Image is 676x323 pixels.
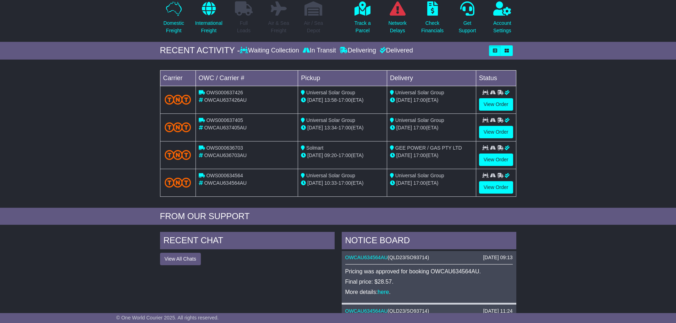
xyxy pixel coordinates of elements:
[204,125,247,130] span: OWCAU637405AU
[458,20,476,34] p: Get Support
[493,1,512,38] a: AccountSettings
[306,90,355,95] span: Universal Solar Group
[483,308,512,314] div: [DATE] 11:24
[342,232,516,251] div: NOTICE BOARD
[395,173,444,178] span: Universal Solar Group
[195,20,222,34] p: International Freight
[390,96,473,104] div: (ETA)
[165,95,191,104] img: TNT_Domestic.png
[378,47,413,55] div: Delivered
[160,253,201,265] button: View All Chats
[390,124,473,132] div: (ETA)
[301,124,384,132] div: - (ETA)
[301,47,338,55] div: In Transit
[307,125,323,130] span: [DATE]
[388,20,406,34] p: Network Delays
[307,180,323,186] span: [DATE]
[389,255,427,260] span: QLD23/SO93714
[345,289,513,295] p: More details: .
[390,179,473,187] div: (ETA)
[165,122,191,132] img: TNT_Domestic.png
[388,1,407,38] a: NetworkDelays
[345,308,513,314] div: ( )
[355,20,371,34] p: Track a Parcel
[116,315,219,321] span: © One World Courier 2025. All rights reserved.
[396,152,412,158] span: [DATE]
[339,97,351,103] span: 17:00
[301,179,384,187] div: - (ETA)
[298,70,387,86] td: Pickup
[493,20,511,34] p: Account Settings
[165,178,191,187] img: TNT_Domestic.png
[306,145,323,151] span: Solmart
[413,180,426,186] span: 17:00
[301,152,384,159] div: - (ETA)
[479,126,513,138] a: View Order
[304,20,323,34] p: Air / Sea Depot
[396,97,412,103] span: [DATE]
[324,152,337,158] span: 09:20
[413,97,426,103] span: 17:00
[339,125,351,130] span: 17:00
[204,97,247,103] span: OWCAU637426AU
[395,90,444,95] span: Universal Solar Group
[390,152,473,159] div: (ETA)
[204,180,247,186] span: OWCAU634564AU
[160,70,196,86] td: Carrier
[324,180,337,186] span: 10:33
[196,70,298,86] td: OWC / Carrier #
[395,117,444,123] span: Universal Solar Group
[354,1,371,38] a: Track aParcel
[301,96,384,104] div: - (ETA)
[206,90,243,95] span: OWS000637426
[160,211,516,222] div: FROM OUR SUPPORT
[458,1,476,38] a: GetSupport
[306,117,355,123] span: Universal Solar Group
[476,70,516,86] td: Status
[389,308,427,314] span: QLD23/SO93714
[307,152,323,158] span: [DATE]
[421,20,444,34] p: Check Financials
[483,255,512,261] div: [DATE] 09:13
[338,47,378,55] div: Delivering
[387,70,476,86] td: Delivery
[240,47,301,55] div: Waiting Collection
[395,145,462,151] span: GEE POWER / GAS PTY LTD
[268,20,289,34] p: Air & Sea Freight
[413,125,426,130] span: 17:00
[479,181,513,194] a: View Order
[324,125,337,130] span: 13:34
[479,98,513,111] a: View Order
[206,145,243,151] span: OWS000636703
[206,173,243,178] span: OWS000634564
[163,1,184,38] a: DomesticFreight
[345,268,513,275] p: Pricing was approved for booking OWCAU634564AU.
[396,125,412,130] span: [DATE]
[195,1,223,38] a: InternationalFreight
[345,255,513,261] div: ( )
[345,278,513,285] p: Final price: $28.57.
[378,289,389,295] a: here
[339,180,351,186] span: 17:00
[345,255,388,260] a: OWCAU634564AU
[160,232,335,251] div: RECENT CHAT
[413,152,426,158] span: 17:00
[306,173,355,178] span: Universal Solar Group
[396,180,412,186] span: [DATE]
[235,20,253,34] p: Full Loads
[345,308,388,314] a: OWCAU634564AU
[160,45,240,56] div: RECENT ACTIVITY -
[421,1,444,38] a: CheckFinancials
[479,154,513,166] a: View Order
[324,97,337,103] span: 13:58
[339,152,351,158] span: 17:00
[165,150,191,160] img: TNT_Domestic.png
[163,20,184,34] p: Domestic Freight
[204,152,247,158] span: OWCAU636703AU
[307,97,323,103] span: [DATE]
[206,117,243,123] span: OWS000637405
